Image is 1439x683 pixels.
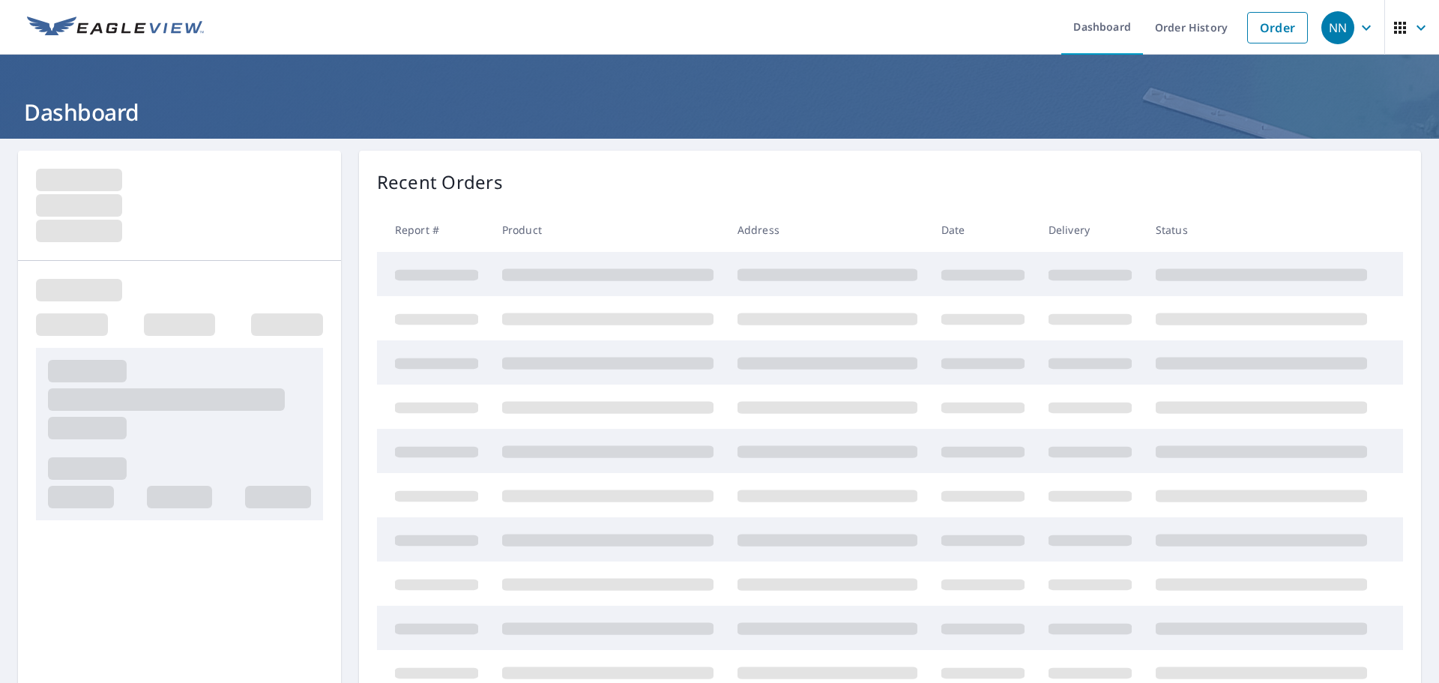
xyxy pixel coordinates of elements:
[377,208,490,252] th: Report #
[1037,208,1144,252] th: Delivery
[725,208,929,252] th: Address
[929,208,1037,252] th: Date
[1321,11,1354,44] div: NN
[1144,208,1379,252] th: Status
[27,16,204,39] img: EV Logo
[490,208,725,252] th: Product
[1247,12,1308,43] a: Order
[377,169,503,196] p: Recent Orders
[18,97,1421,127] h1: Dashboard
